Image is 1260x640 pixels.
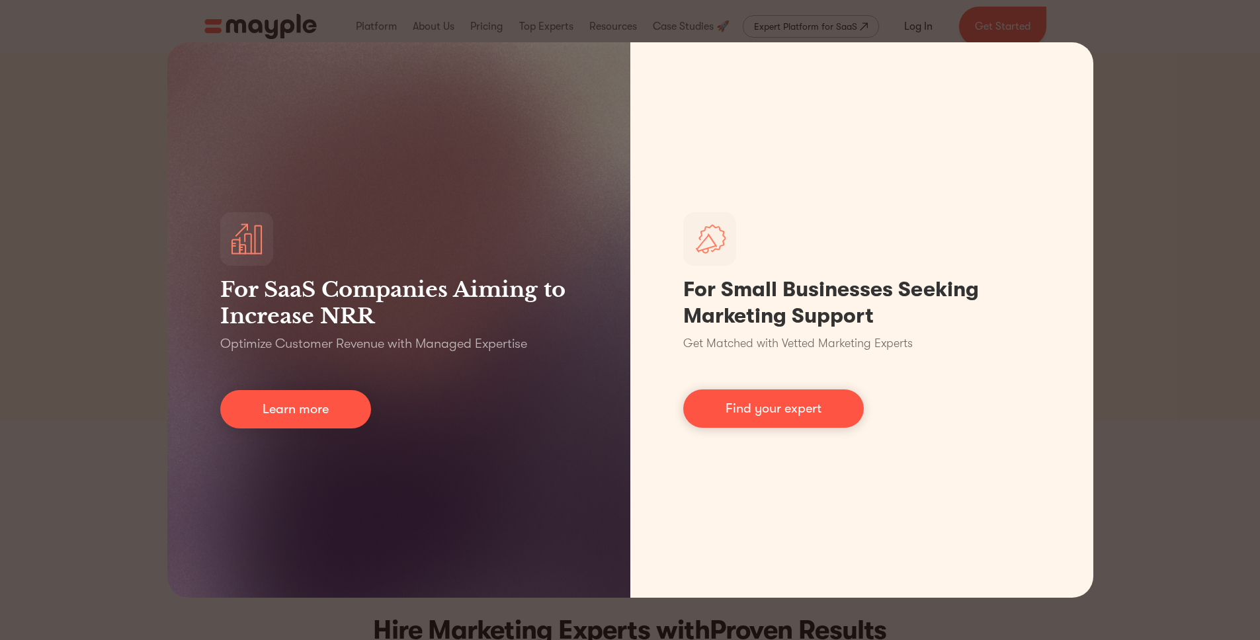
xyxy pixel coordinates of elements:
p: Optimize Customer Revenue with Managed Expertise [220,335,527,353]
p: Get Matched with Vetted Marketing Experts [683,335,913,352]
a: Learn more [220,390,371,428]
h3: For SaaS Companies Aiming to Increase NRR [220,276,577,329]
a: Find your expert [683,389,864,428]
h1: For Small Businesses Seeking Marketing Support [683,276,1040,329]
